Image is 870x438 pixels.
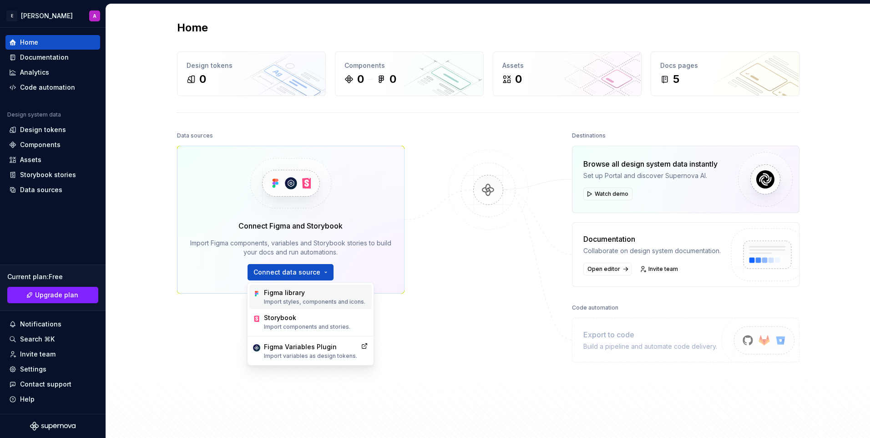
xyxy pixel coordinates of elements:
[5,347,100,362] a: Invite team
[7,287,98,303] a: Upgrade plan
[515,72,522,87] div: 0
[5,122,100,137] a: Design tokens
[5,50,100,65] a: Documentation
[637,263,682,275] a: Invite team
[20,170,76,179] div: Storybook stories
[572,129,606,142] div: Destinations
[357,72,364,87] div: 0
[583,263,632,275] a: Open editor
[187,61,316,70] div: Design tokens
[20,335,55,344] div: Search ⌘K
[583,234,721,244] div: Documentation
[20,155,41,164] div: Assets
[93,12,96,20] div: A
[5,153,100,167] a: Assets
[660,61,790,70] div: Docs pages
[502,61,632,70] div: Assets
[583,188,632,200] button: Watch demo
[20,395,35,404] div: Help
[20,350,56,359] div: Invite team
[5,35,100,50] a: Home
[5,362,100,377] a: Settings
[20,38,38,47] div: Home
[21,11,73,20] div: [PERSON_NAME]
[651,51,799,96] a: Docs pages5
[253,268,320,277] span: Connect data source
[6,10,17,21] div: E
[264,323,350,331] p: Import components and stories.
[177,20,208,35] h2: Home
[20,68,49,77] div: Analytics
[5,168,100,182] a: Storybook stories
[30,422,76,431] svg: Supernova Logo
[20,125,66,134] div: Design tokens
[5,332,100,346] button: Search ⌘K
[583,171,718,180] div: Set up Portal and discover Supernova AI.
[7,272,98,281] div: Current plan : Free
[264,288,365,297] div: Figma library
[177,51,326,96] a: Design tokens0
[5,317,100,331] button: Notifications
[335,51,484,96] a: Components00
[5,138,100,152] a: Components
[20,140,61,149] div: Components
[583,158,718,169] div: Browse all design system data instantly
[199,72,206,87] div: 0
[20,53,69,62] div: Documentation
[583,329,717,340] div: Export to code
[7,111,61,118] div: Design system data
[344,61,474,70] div: Components
[5,183,100,197] a: Data sources
[20,83,75,92] div: Code automation
[264,313,350,322] div: Storybook
[177,129,213,142] div: Data sources
[583,246,721,255] div: Collaborate on design system documentation.
[587,265,620,273] span: Open editor
[648,265,678,273] span: Invite team
[673,72,679,87] div: 5
[264,342,357,351] div: Figma Variables Plugin
[20,365,46,374] div: Settings
[5,80,100,95] a: Code automation
[5,392,100,407] button: Help
[264,352,357,360] p: Import variables as design tokens.
[20,320,61,329] div: Notifications
[35,290,78,300] span: Upgrade plan
[5,65,100,80] a: Analytics
[238,220,343,231] div: Connect Figma and Storybook
[2,6,104,25] button: E[PERSON_NAME]A
[493,51,642,96] a: Assets0
[248,264,334,280] button: Connect data source
[20,380,71,389] div: Contact support
[264,298,365,306] p: Import styles, components and icons.
[5,377,100,392] button: Contact support
[572,301,618,314] div: Code automation
[595,190,628,198] span: Watch demo
[583,342,717,351] div: Build a pipeline and automate code delivery.
[20,185,62,194] div: Data sources
[190,239,391,257] div: Import Figma components, variables and Storybook stories to build your docs and run automations.
[389,72,396,87] div: 0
